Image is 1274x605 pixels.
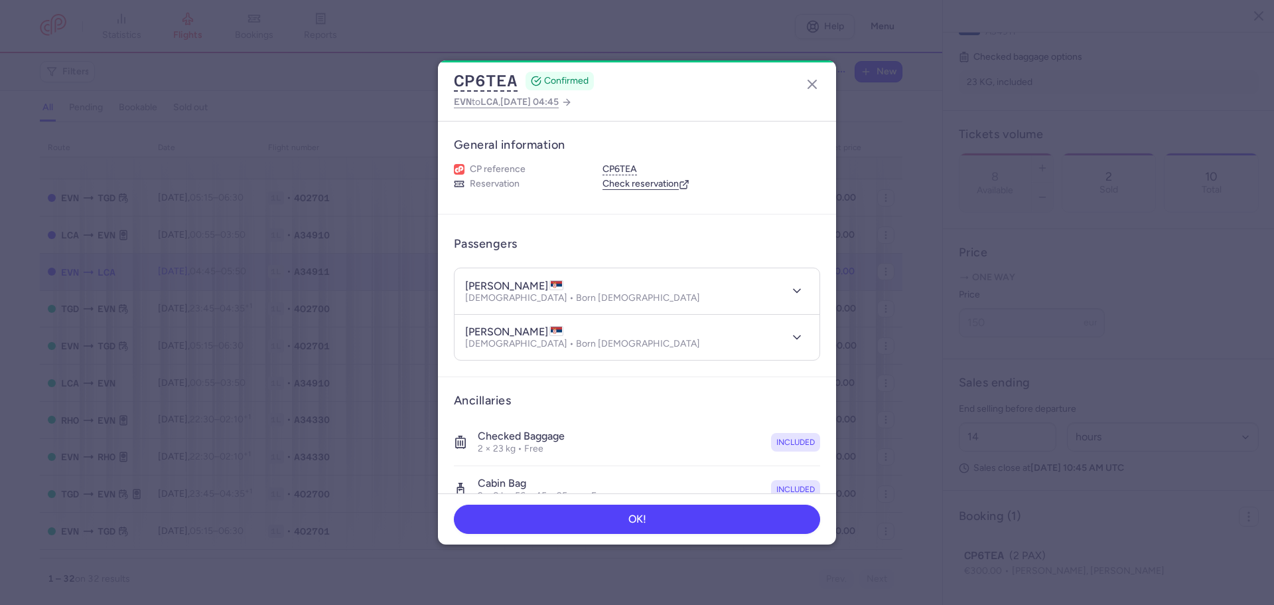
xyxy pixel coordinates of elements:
[454,94,572,110] a: EVNtoLCA,[DATE] 04:45
[478,490,610,502] p: 2 × 8 kg, 56 × 45 × 25 cm • Free
[454,137,820,153] h3: General information
[465,339,700,349] p: [DEMOGRAPHIC_DATA] • Born [DEMOGRAPHIC_DATA]
[776,483,815,496] span: included
[454,505,820,534] button: OK!
[465,280,563,293] h4: [PERSON_NAME]
[480,96,498,107] span: LCA
[454,94,559,110] span: to ,
[470,163,526,175] span: CP reference
[454,96,472,107] span: EVN
[454,71,518,91] button: CP6TEA
[544,74,589,88] span: CONFIRMED
[478,430,565,443] h4: Checked baggage
[602,163,637,175] button: CP6TEA
[465,293,700,303] p: [DEMOGRAPHIC_DATA] • Born [DEMOGRAPHIC_DATA]
[454,393,820,408] h3: Ancillaries
[454,236,518,252] h3: Passengers
[454,164,464,175] figure: 1L airline logo
[776,436,815,449] span: included
[602,178,689,190] a: Check reservation
[478,443,565,455] p: 2 × 23 kg • Free
[465,325,563,339] h4: [PERSON_NAME]
[628,513,646,525] span: OK!
[470,178,520,190] span: Reservation
[500,96,559,108] span: [DATE] 04:45
[478,477,610,490] h4: Cabin bag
